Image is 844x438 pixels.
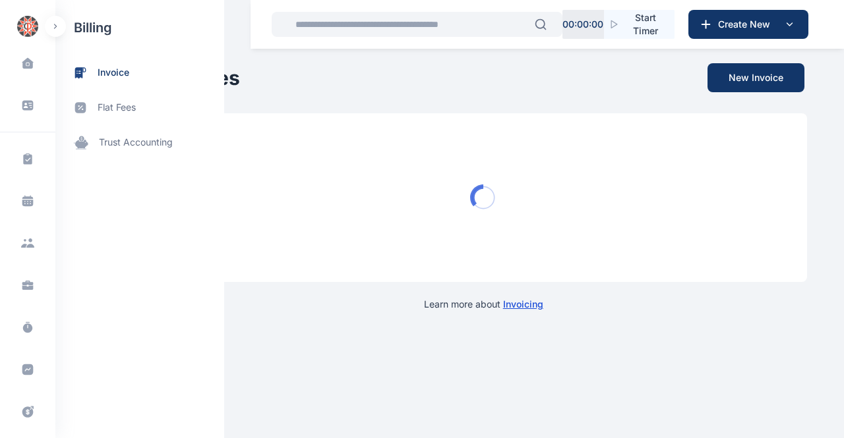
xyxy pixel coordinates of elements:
[55,55,224,90] a: invoice
[688,10,808,39] button: Create New
[604,10,675,39] button: Start Timer
[708,63,804,92] button: New Invoice
[55,125,224,160] a: trust accounting
[55,90,224,125] a: flat fees
[424,298,543,311] p: Learn more about
[713,18,781,31] span: Create New
[98,66,129,80] span: invoice
[99,136,173,150] span: trust accounting
[627,11,664,38] span: Start Timer
[98,101,136,115] span: flat fees
[562,18,603,31] p: 00 : 00 : 00
[503,298,543,310] a: Invoicing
